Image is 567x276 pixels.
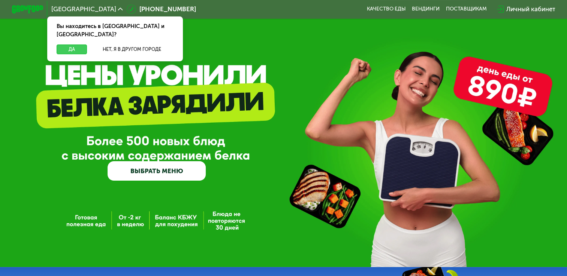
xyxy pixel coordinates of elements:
[108,161,206,181] a: ВЫБРАТЬ МЕНЮ
[412,6,440,12] a: Вендинги
[367,6,405,12] a: Качество еды
[506,4,555,14] div: Личный кабинет
[446,6,487,12] div: поставщикам
[127,4,196,14] a: [PHONE_NUMBER]
[47,16,183,45] div: Вы находитесь в [GEOGRAPHIC_DATA] и [GEOGRAPHIC_DATA]?
[51,6,116,12] span: [GEOGRAPHIC_DATA]
[90,45,174,54] button: Нет, я в другом городе
[57,45,87,54] button: Да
